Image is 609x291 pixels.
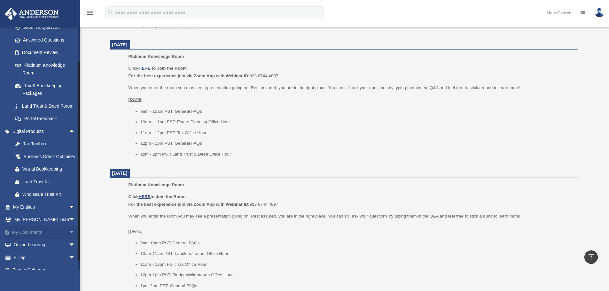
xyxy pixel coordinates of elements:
[9,175,85,188] a: Land Trust Kit
[140,108,574,115] li: 9am - 10am PST: General FAQs
[86,11,94,17] a: menu
[140,250,574,257] li: 10am-11am PST: Landlord/Tenant Office Hour
[128,84,573,92] p: When you enter the room you may see a presentation going on. Rest assured, you are in the right p...
[140,140,574,147] li: 12pm - 1pm PST: General FAQs
[138,66,150,71] a: HERE
[595,8,604,17] img: User Pic
[140,150,574,158] li: 1pm - 2pm PST: Land Trust & Deed Office Hour
[22,140,77,148] div: Tax Toolbox
[140,239,574,247] li: 9am-10am PST: General FAQs
[152,66,187,71] b: to Join the Room
[69,125,82,138] span: arrow_drop_up
[9,46,85,59] a: Document Review
[128,54,184,59] span: Platinum Knowledge Room
[128,182,184,187] span: Platinum Knowledge Room
[9,150,85,163] a: Business Credit Optimizer
[4,125,85,138] a: Digital Productsarrow_drop_up
[9,163,85,176] a: Virtual Bookkeeping
[69,239,82,252] span: arrow_drop_down
[22,153,77,161] div: Business Credit Optimizer
[128,202,249,207] b: For the best experience join via Zoom App with Webinar ID:
[9,59,82,79] a: Platinum Knowledge Room
[4,213,85,226] a: My [PERSON_NAME] Teamarrow_drop_down
[22,178,77,186] div: Land Trust Kit
[4,239,85,251] a: Online Learningarrow_drop_down
[4,201,85,213] a: My Entitiesarrow_drop_down
[107,9,114,16] i: search
[140,282,574,290] li: 1pm-2pm PST: General FAQs
[138,194,150,199] a: HERE
[3,8,61,20] img: Anderson Advisors Platinum Portal
[9,100,85,112] a: Land Trust & Deed Forum
[4,264,85,277] a: Events Calendar
[140,261,574,268] li: 11am - 12pm PST: Tax Office Hour
[128,97,143,102] u: [DATE]
[9,188,85,201] a: Wholesale Trust Kit
[69,226,82,239] span: arrow_drop_down
[128,193,573,208] p: 923 6744 4897
[86,9,94,17] i: menu
[128,65,573,80] p: 923 6744 4897
[140,129,574,137] li: 11am - 12pm PST: Tax Office Hour
[112,42,128,47] span: [DATE]
[128,229,143,234] u: [DATE]
[140,118,574,126] li: 10am - 11am PST: Estate Planning Office Hour
[140,271,574,279] li: 12pm-1pm PST: Binder Walkthrough Office Hour
[584,250,598,264] a: vertical_align_top
[69,251,82,264] span: arrow_drop_down
[22,190,77,198] div: Wholesale Trust Kit
[128,73,249,78] b: For the best experience join via Zoom App with Webinar ID:
[9,21,85,34] a: Submit a Question
[4,251,85,264] a: Billingarrow_drop_down
[128,66,152,71] b: Click
[69,201,82,214] span: arrow_drop_down
[4,226,85,239] a: My Documentsarrow_drop_down
[9,79,85,100] a: Tax & Bookkeeping Packages
[9,138,85,150] a: Tax Toolbox
[112,171,128,176] span: [DATE]
[69,213,82,226] span: arrow_drop_down
[22,165,77,173] div: Virtual Bookkeeping
[128,212,573,235] p: When you enter the room you may see a presentation going on. Rest assured, you are in the right p...
[128,194,185,199] b: Click to Join the Room
[587,253,595,261] i: vertical_align_top
[9,112,85,125] a: Portal Feedback
[9,34,85,46] a: Answered Questions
